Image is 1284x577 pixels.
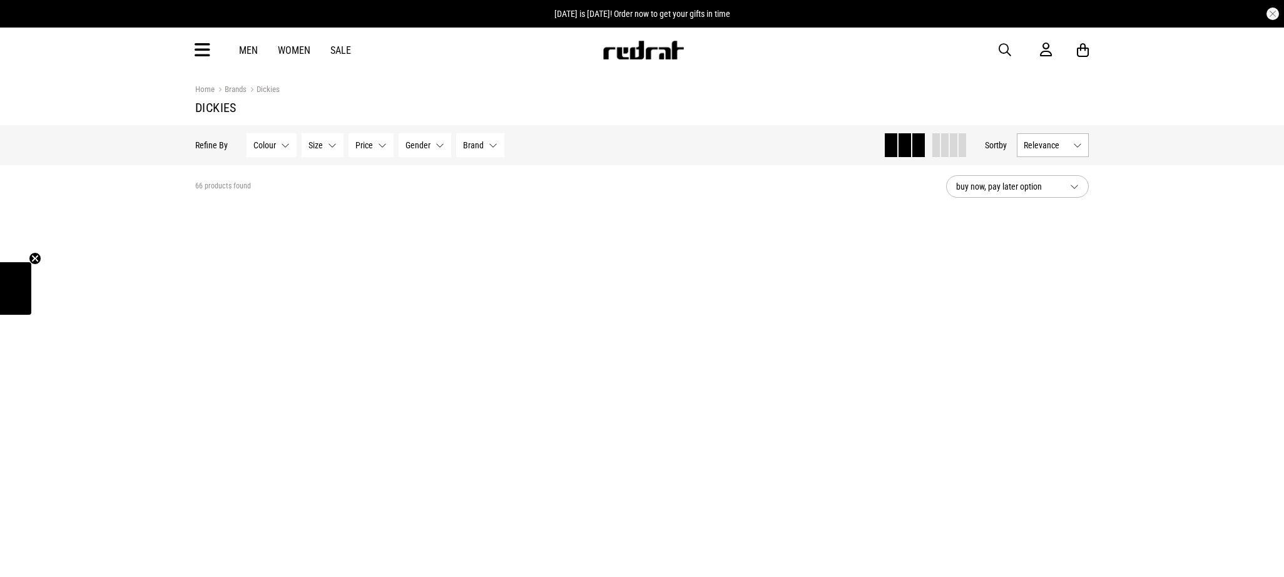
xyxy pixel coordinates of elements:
span: Brand [463,140,484,150]
a: Brands [215,84,247,96]
a: Sale [330,44,351,56]
span: 66 products found [195,181,251,191]
button: buy now, pay later option [946,175,1089,198]
a: Women [278,44,310,56]
button: Colour [247,133,297,157]
button: Brand [456,133,504,157]
span: Price [355,140,373,150]
a: Home [195,84,215,94]
span: Colour [253,140,276,150]
button: Relevance [1017,133,1089,157]
span: buy now, pay later option [956,179,1060,194]
span: Relevance [1024,140,1068,150]
a: Men [239,44,258,56]
span: [DATE] is [DATE]! Order now to get your gifts in time [554,9,730,19]
span: Size [308,140,323,150]
p: Refine By [195,140,228,150]
button: Price [349,133,394,157]
span: by [999,140,1007,150]
img: Redrat logo [602,41,685,59]
button: Close teaser [29,252,41,265]
button: Sortby [985,138,1007,153]
span: Gender [405,140,431,150]
button: Gender [399,133,451,157]
a: Dickies [247,84,280,96]
h1: Dickies [195,100,1089,115]
button: Size [302,133,344,157]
